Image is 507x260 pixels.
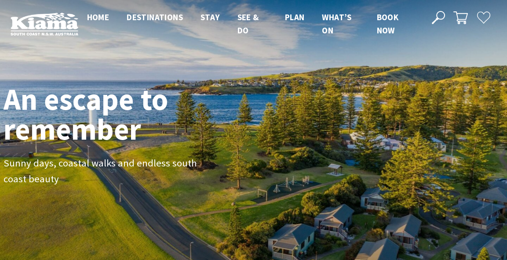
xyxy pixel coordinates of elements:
[127,12,183,22] span: Destinations
[285,12,305,22] span: Plan
[237,12,259,36] span: See & Do
[377,12,399,36] span: Book now
[87,12,109,22] span: Home
[4,85,245,144] h1: An escape to remember
[4,155,201,187] p: Sunny days, coastal walks and endless south coast beauty
[78,11,422,37] nav: Main Menu
[11,12,78,36] img: Kiama Logo
[201,12,220,22] span: Stay
[322,12,351,36] span: What’s On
